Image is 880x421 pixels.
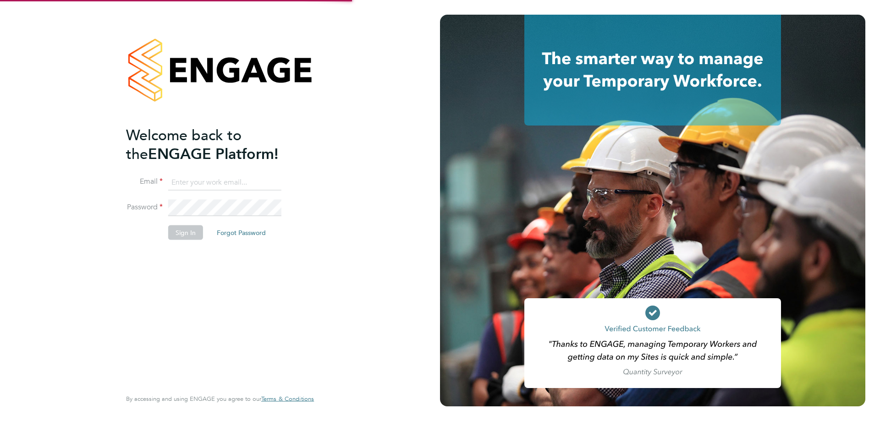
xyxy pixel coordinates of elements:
span: Welcome back to the [126,126,242,163]
input: Enter your work email... [168,174,281,191]
button: Sign In [168,225,203,240]
h2: ENGAGE Platform! [126,126,305,163]
label: Email [126,177,163,186]
span: By accessing and using ENGAGE you agree to our [126,395,314,403]
label: Password [126,202,163,212]
a: Terms & Conditions [261,395,314,403]
button: Forgot Password [209,225,273,240]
